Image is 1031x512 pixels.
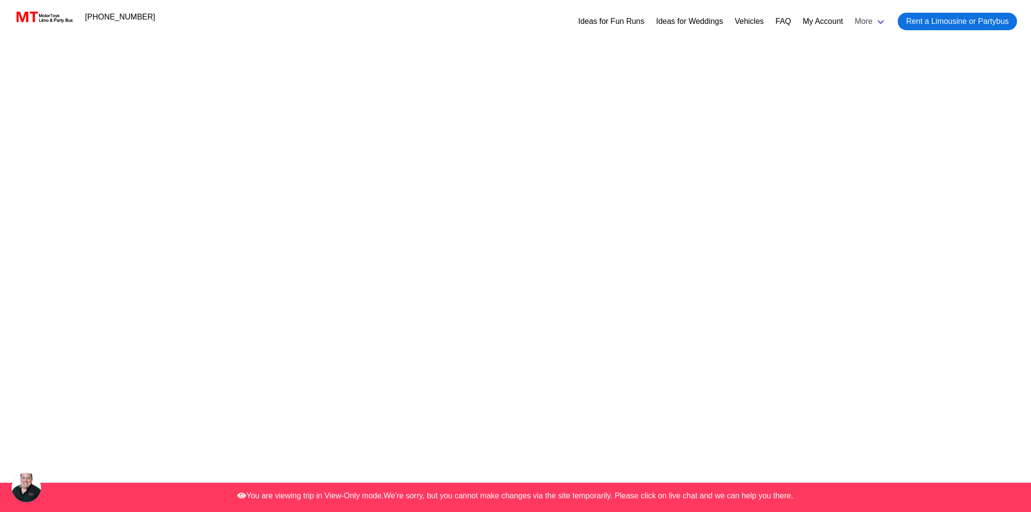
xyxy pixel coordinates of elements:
[12,473,41,502] a: Open chat
[79,7,161,27] a: [PHONE_NUMBER]
[776,16,791,27] a: FAQ
[735,16,764,27] a: Vehicles
[384,492,794,500] span: We're sorry, but you cannot make changes via the site temporarily. Please click on live chat and ...
[578,16,645,27] a: Ideas for Fun Runs
[803,16,843,27] a: My Account
[898,13,1017,30] a: Rent a Limousine or Partybus
[656,16,724,27] a: Ideas for Weddings
[849,9,892,34] a: More
[14,10,74,24] img: MotorToys Logo
[906,16,1009,27] span: Rent a Limousine or Partybus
